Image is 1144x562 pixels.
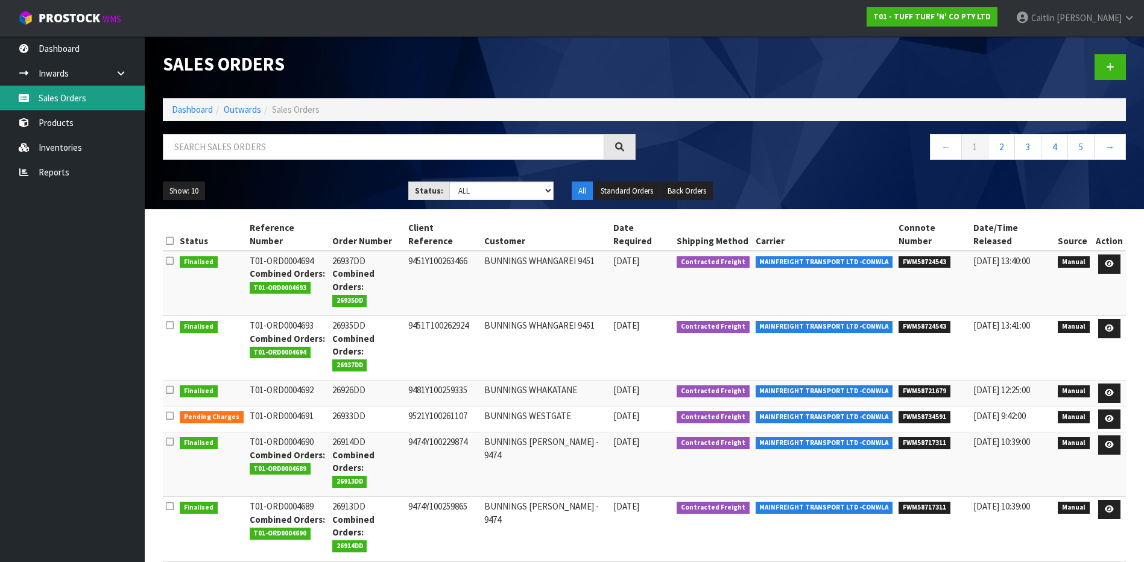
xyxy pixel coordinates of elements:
span: FWM58724543 [899,256,950,268]
span: FWM58734591 [899,411,950,423]
td: BUNNINGS WESTGATE [481,406,610,432]
strong: Combined Orders: [250,514,325,525]
th: Carrier [753,218,896,251]
span: Manual [1058,502,1090,514]
td: 26935DD [329,316,405,380]
button: Back Orders [661,182,713,201]
span: Sales Orders [272,104,320,115]
strong: Combined Orders: [250,268,325,279]
span: [DATE] [613,410,639,421]
a: ← [930,134,962,160]
span: Manual [1058,437,1090,449]
strong: Combined Orders: [250,333,325,344]
span: FWM58717311 [899,502,950,514]
span: T01-ORD0004693 [250,282,311,294]
td: T01-ORD0004690 [247,432,329,497]
td: BUNNINGS WHAKATANE [481,380,610,406]
td: T01-ORD0004692 [247,380,329,406]
a: Outwards [224,104,261,115]
span: MAINFREIGHT TRANSPORT LTD -CONWLA [756,385,893,397]
span: Contracted Freight [677,411,750,423]
span: Manual [1058,411,1090,423]
span: Contracted Freight [677,502,750,514]
th: Order Number [329,218,405,251]
span: Finalised [180,385,218,397]
span: [DATE] 10:39:00 [973,436,1030,447]
th: Date/Time Released [970,218,1055,251]
span: [DATE] 10:39:00 [973,500,1030,512]
td: 9451Y100263466 [405,251,481,316]
a: 4 [1041,134,1068,160]
th: Client Reference [405,218,481,251]
td: 9451T100262924 [405,316,481,380]
span: 26914DD [332,540,367,552]
span: T01-ORD0004690 [250,528,311,540]
td: T01-ORD0004693 [247,316,329,380]
small: WMS [103,13,121,25]
span: Finalised [180,256,218,268]
span: [DATE] 9:42:00 [973,410,1026,421]
span: Contracted Freight [677,385,750,397]
span: T01-ORD0004689 [250,463,311,475]
td: 9521Y100261107 [405,406,481,432]
span: T01-ORD0004694 [250,347,311,359]
span: MAINFREIGHT TRANSPORT LTD -CONWLA [756,256,893,268]
button: Standard Orders [594,182,660,201]
td: 9481Y100259335 [405,380,481,406]
a: 5 [1067,134,1095,160]
span: FWM58717311 [899,437,950,449]
td: T01-ORD0004694 [247,251,329,316]
strong: Combined Orders: [332,449,374,473]
span: Manual [1058,385,1090,397]
span: 26937DD [332,359,367,371]
td: T01-ORD0004691 [247,406,329,432]
span: MAINFREIGHT TRANSPORT LTD -CONWLA [756,437,893,449]
span: Finalised [180,321,218,333]
th: Date Required [610,218,674,251]
h1: Sales Orders [163,54,636,75]
th: Status [177,218,247,251]
span: Manual [1058,321,1090,333]
span: [DATE] [613,384,639,396]
strong: Combined Orders: [332,268,374,292]
span: FWM58724543 [899,321,950,333]
span: [DATE] [613,255,639,267]
button: All [572,182,593,201]
strong: Combined Orders: [332,514,374,538]
strong: Combined Orders: [332,333,374,357]
span: Contracted Freight [677,437,750,449]
span: MAINFREIGHT TRANSPORT LTD -CONWLA [756,502,893,514]
span: MAINFREIGHT TRANSPORT LTD -CONWLA [756,411,893,423]
td: BUNNINGS WHANGAREI 9451 [481,251,610,316]
img: cube-alt.png [18,10,33,25]
td: 26937DD [329,251,405,316]
td: 9474Y100229874 [405,432,481,497]
td: BUNNINGS WHANGAREI 9451 [481,316,610,380]
th: Source [1055,218,1093,251]
nav: Page navigation [654,134,1127,163]
span: [DATE] [613,320,639,331]
span: ProStock [39,10,100,26]
th: Connote Number [896,218,970,251]
a: 1 [961,134,988,160]
input: Search sales orders [163,134,604,160]
td: 26933DD [329,406,405,432]
td: 26926DD [329,380,405,406]
strong: T01 - TUFF TURF 'N' CO PTY LTD [873,11,991,22]
td: T01-ORD0004689 [247,497,329,561]
span: [DATE] 13:40:00 [973,255,1030,267]
span: [DATE] [613,436,639,447]
th: Reference Number [247,218,329,251]
span: Finalised [180,502,218,514]
span: [PERSON_NAME] [1057,12,1122,24]
span: 26935DD [332,295,367,307]
span: [DATE] [613,500,639,512]
span: MAINFREIGHT TRANSPORT LTD -CONWLA [756,321,893,333]
span: FWM58721679 [899,385,950,397]
th: Customer [481,218,610,251]
td: 9474Y100259865 [405,497,481,561]
span: Contracted Freight [677,321,750,333]
a: 2 [988,134,1015,160]
span: [DATE] 12:25:00 [973,384,1030,396]
td: BUNNINGS [PERSON_NAME] - 9474 [481,432,610,497]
